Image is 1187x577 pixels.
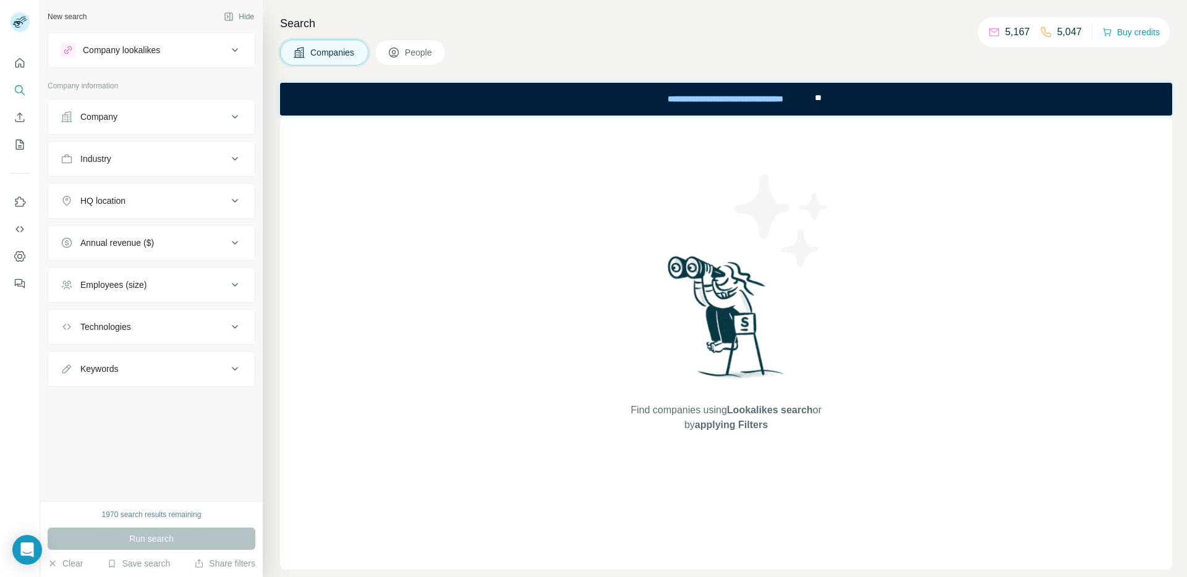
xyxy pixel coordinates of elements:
p: 5,167 [1005,25,1030,40]
span: Lookalikes search [727,405,813,415]
div: Company lookalikes [83,44,160,56]
button: Use Surfe API [10,218,30,240]
button: Industry [48,144,255,174]
button: Feedback [10,272,30,295]
img: Surfe Illustration - Stars [726,165,838,276]
p: 5,047 [1057,25,1082,40]
button: Quick start [10,52,30,74]
button: Enrich CSV [10,106,30,128]
span: Companies [310,46,355,59]
button: Employees (size) [48,270,255,300]
span: applying Filters [695,419,768,430]
span: People [405,46,433,59]
div: Employees (size) [80,279,147,291]
div: Industry [80,153,111,165]
button: HQ location [48,186,255,216]
button: Share filters [194,557,255,570]
div: Open Intercom Messenger [12,535,42,565]
h4: Search [280,15,1172,32]
button: Company lookalikes [48,35,255,65]
button: Keywords [48,354,255,384]
button: Company [48,102,255,132]
button: Search [10,79,30,101]
div: Keywords [80,363,118,375]
span: Find companies using or by [627,403,825,432]
button: My lists [10,133,30,156]
button: Technologies [48,312,255,342]
div: Annual revenue ($) [80,237,154,249]
iframe: Banner [280,83,1172,116]
button: Use Surfe on LinkedIn [10,191,30,213]
button: Save search [107,557,170,570]
button: Clear [48,557,83,570]
div: HQ location [80,195,126,207]
div: 1970 search results remaining [102,509,202,520]
div: Company [80,111,117,123]
button: Buy credits [1102,23,1160,41]
img: Surfe Illustration - Woman searching with binoculars [662,253,791,390]
button: Dashboard [10,245,30,267]
button: Annual revenue ($) [48,228,255,258]
div: New search [48,11,87,22]
button: Hide [215,7,263,26]
p: Company information [48,80,255,91]
div: Technologies [80,321,131,333]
